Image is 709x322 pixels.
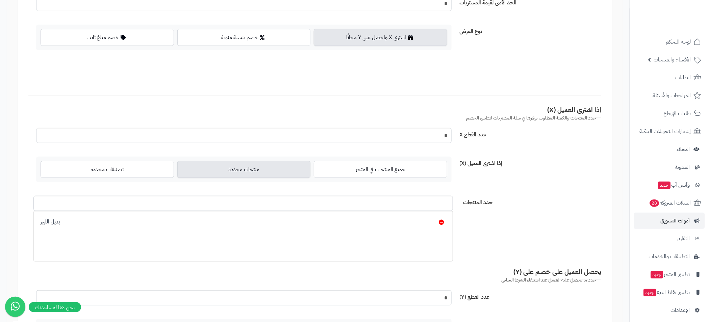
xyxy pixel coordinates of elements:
[634,70,705,86] a: الطلبات
[634,123,705,139] a: إشعارات التحويلات البنكية
[457,128,599,139] label: عدد القطع X
[671,305,690,315] span: الإعدادات
[650,199,659,207] span: 28
[634,159,705,175] a: المدونة
[634,284,705,300] a: تطبيق نقاط البيعجديد
[654,55,691,64] span: الأقسام والمنتجات
[634,141,705,157] a: العملاء
[634,177,705,193] a: وآتس آبجديد
[41,29,174,46] label: خصم مبلغ ثابت
[643,288,690,297] span: تطبيق نقاط البيع
[676,73,691,82] span: الطلبات
[634,248,705,265] a: التطبيقات والخدمات
[677,234,690,243] span: التقارير
[666,37,691,47] span: لوحة التحكم
[634,34,705,50] a: لوحة التحكم
[634,195,705,211] a: السلات المتروكة28
[38,215,449,229] div: بديل الليزر
[634,302,705,318] a: الإعدادات
[644,289,656,296] span: جديد
[314,161,447,178] label: جميع المنتجات في المتجر
[513,267,601,277] b: يحصل العميل على خصم على (Y)
[651,271,663,278] span: جديد
[634,213,705,229] a: أدوات التسويق
[634,266,705,283] a: تطبيق المتجرجديد
[634,87,705,104] a: المراجعات والأسئلة
[640,127,691,136] span: إشعارات التحويلات البنكية
[458,196,601,207] label: حدد المنتجات
[457,157,599,167] label: إذا اشترى العميل (X)
[677,144,690,154] span: العملاء
[177,161,311,178] label: منتجات محددة
[653,91,691,100] span: المراجعات والأسئلة
[649,198,691,208] span: السلات المتروكة
[664,109,691,118] span: طلبات الإرجاع
[314,29,447,46] label: اشترى X واحصل على Y مجانًا
[547,105,601,115] b: إذا اشترى العميل (X)
[634,105,705,122] a: طلبات الإرجاع
[649,252,690,261] span: التطبيقات والخدمات
[675,162,690,172] span: المدونة
[658,182,671,189] span: جديد
[650,270,690,279] span: تطبيق المتجر
[661,216,690,225] span: أدوات التسويق
[658,180,690,190] span: وآتس آب
[634,231,705,247] a: التقارير
[177,29,311,46] label: خصم بنسبة مئوية
[41,161,174,178] label: تصنيفات محددة
[457,290,599,301] label: عدد القطع (Y)
[457,25,599,35] label: نوع العرض
[28,114,596,122] span: حدد المنتجات والكمية المطلوب توفرها في سلة المشتريات لتطبيق الخصم
[28,276,596,284] span: حدد ما يحصل عليه العميل عند استيفاء الشرط السابق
